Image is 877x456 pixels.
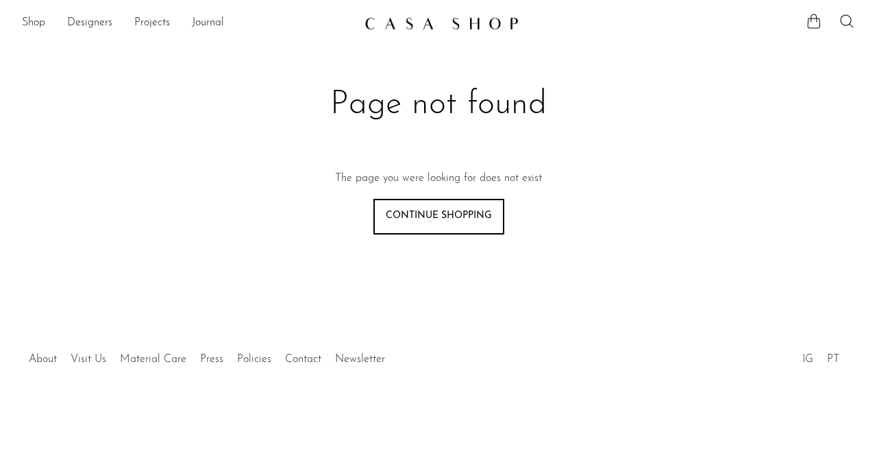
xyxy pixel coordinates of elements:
[71,354,106,365] a: Visit Us
[192,14,224,32] a: Journal
[827,354,839,365] a: PT
[200,354,223,365] a: Press
[120,354,186,365] a: Material Care
[285,354,321,365] a: Contact
[22,343,392,369] ul: Quick links
[22,12,354,35] ul: NEW HEADER MENU
[134,14,170,32] a: Projects
[373,199,504,235] a: Continue shopping
[22,12,354,35] nav: Desktop navigation
[67,14,112,32] a: Designers
[802,354,813,365] a: IG
[335,170,542,188] p: The page you were looking for does not exist
[29,354,57,365] a: About
[237,354,271,365] a: Policies
[221,84,656,126] h1: Page not found
[22,14,45,32] a: Shop
[795,343,846,369] ul: Social Medias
